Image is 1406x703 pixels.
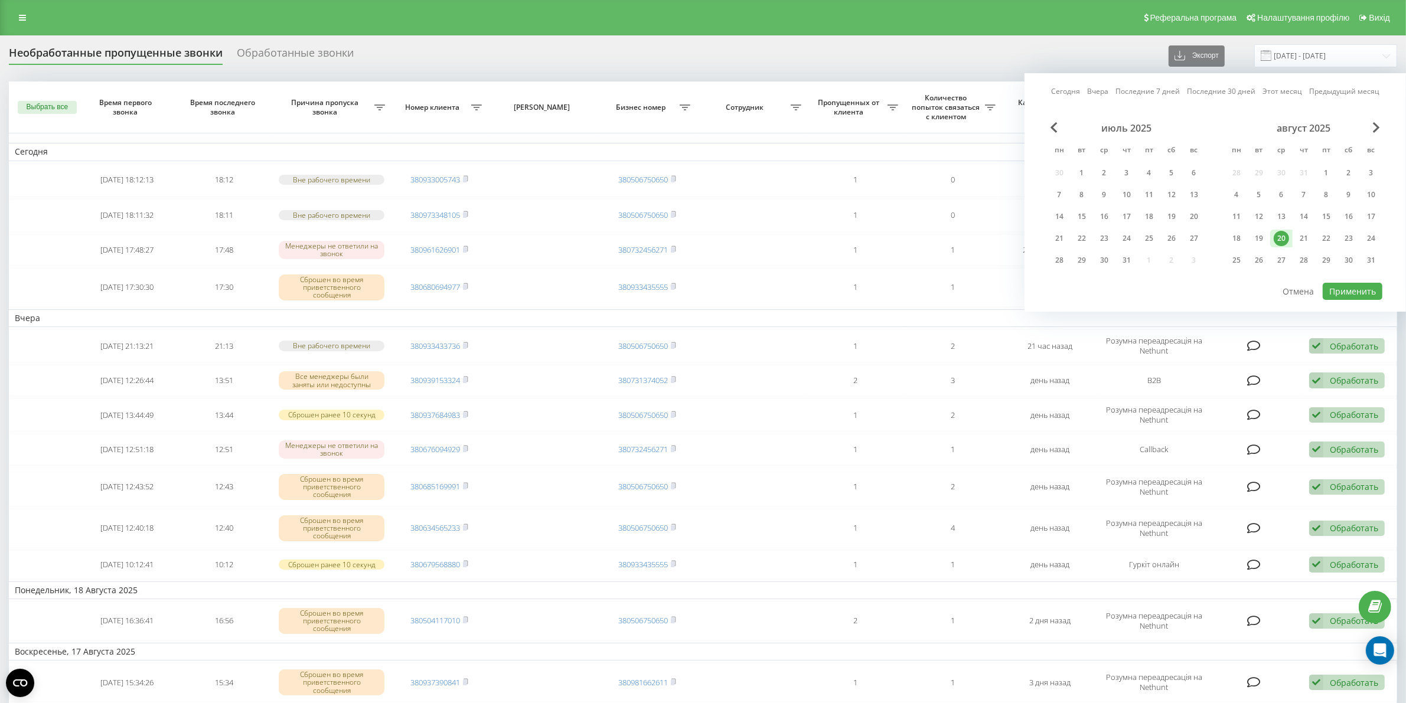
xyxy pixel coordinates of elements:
[1051,122,1058,133] span: Previous Month
[702,103,791,112] span: Сотрудник
[1051,142,1068,160] abbr: понедельник
[175,234,273,266] td: 17:48
[79,509,176,548] td: [DATE] 12:40:18
[1229,231,1244,246] div: 18
[175,329,273,362] td: 21:13
[410,481,460,492] a: 380685169991
[1141,209,1157,224] div: 18
[175,509,273,548] td: 12:40
[904,329,1002,362] td: 2
[807,509,905,548] td: 1
[1363,209,1379,224] div: 17
[813,98,888,116] span: Пропущенных от клиента
[237,47,354,65] div: Обработанные звонки
[1362,142,1380,160] abbr: воскресенье
[89,98,165,116] span: Время первого звонка
[1251,187,1267,202] div: 5
[279,515,384,541] div: Сброшен во время приветственного сообщения
[1098,509,1209,548] td: Розумна переадресація на Nethunt
[1183,164,1205,182] div: вс 6 июля 2025 г.
[1319,209,1334,224] div: 15
[1251,253,1267,268] div: 26
[1315,208,1338,225] div: пт 15 авг. 2025 г.
[1373,122,1380,133] span: Next Month
[79,467,176,506] td: [DATE] 12:43:52
[175,365,273,396] td: 13:51
[1315,251,1338,269] div: пт 29 авг. 2025 г.
[279,210,384,220] div: Вне рабочего времени
[9,581,1397,599] td: Понедельник, 18 Августа 2025
[1002,398,1099,431] td: день назад
[1360,208,1382,225] div: вс 17 авг. 2025 г.
[1002,509,1099,548] td: день назад
[1248,208,1270,225] div: вт 12 авг. 2025 г.
[1141,231,1157,246] div: 25
[1319,253,1334,268] div: 29
[279,371,384,389] div: Все менеджеры были заняты или недоступны
[1274,231,1289,246] div: 20
[1369,13,1390,22] span: Вихід
[807,467,905,506] td: 1
[1293,208,1315,225] div: чт 14 авг. 2025 г.
[1071,251,1093,269] div: вт 29 июля 2025 г.
[807,434,905,465] td: 1
[1248,186,1270,204] div: вт 5 авг. 2025 г.
[1330,481,1378,492] div: Обработать
[79,199,176,232] td: [DATE] 18:11:32
[1186,231,1202,246] div: 27
[410,282,460,292] a: 380680694977
[279,474,384,500] div: Сброшен во время приветственного сообщения
[1115,251,1138,269] div: чт 31 июля 2025 г.
[175,398,273,431] td: 13:44
[1323,283,1382,300] button: Применить
[807,329,905,362] td: 1
[1138,208,1160,225] div: пт 18 июля 2025 г.
[1330,522,1378,534] div: Обработать
[1309,86,1379,97] a: Предыдущий месяц
[1164,231,1179,246] div: 26
[1225,186,1248,204] div: пн 4 авг. 2025 г.
[410,522,460,533] a: 380634565233
[410,375,460,385] a: 380939153324
[1296,209,1312,224] div: 14
[279,98,374,116] span: Причина пропуска звонка
[1150,13,1237,22] span: Реферальна програма
[1138,186,1160,204] div: пт 11 июля 2025 г.
[1138,164,1160,182] div: пт 4 июля 2025 г.
[1087,86,1108,97] a: Вчера
[618,559,668,570] a: 380933435555
[1002,434,1099,465] td: день назад
[1296,187,1312,202] div: 7
[618,244,668,255] a: 380732456271
[1225,208,1248,225] div: пн 11 авг. 2025 г.
[1293,186,1315,204] div: чт 7 авг. 2025 г.
[1119,187,1134,202] div: 10
[807,199,905,232] td: 1
[807,164,905,197] td: 1
[1012,98,1088,116] span: Как долго звонок потерян
[1340,142,1358,160] abbr: суббота
[1002,234,1099,266] td: 28 минут назад
[175,550,273,579] td: 10:12
[1095,142,1113,160] abbr: среда
[1363,231,1379,246] div: 24
[1141,165,1157,181] div: 4
[79,601,176,640] td: [DATE] 16:36:41
[1338,164,1360,182] div: сб 2 авг. 2025 г.
[807,268,905,307] td: 1
[185,98,262,116] span: Время последнего звонка
[175,434,273,465] td: 12:51
[618,444,668,455] a: 380732456271
[1270,186,1293,204] div: ср 6 авг. 2025 г.
[9,47,223,65] div: Необработанные пропущенные звонки
[410,677,460,688] a: 380937390841
[904,398,1002,431] td: 2
[1296,253,1312,268] div: 28
[618,522,668,533] a: 380506750650
[279,241,384,259] div: Менеджеры не ответили на звонок
[1296,231,1312,246] div: 21
[175,601,273,640] td: 16:56
[410,341,460,351] a: 380933433736
[1263,86,1302,97] a: Этот месяц
[410,559,460,570] a: 380679568880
